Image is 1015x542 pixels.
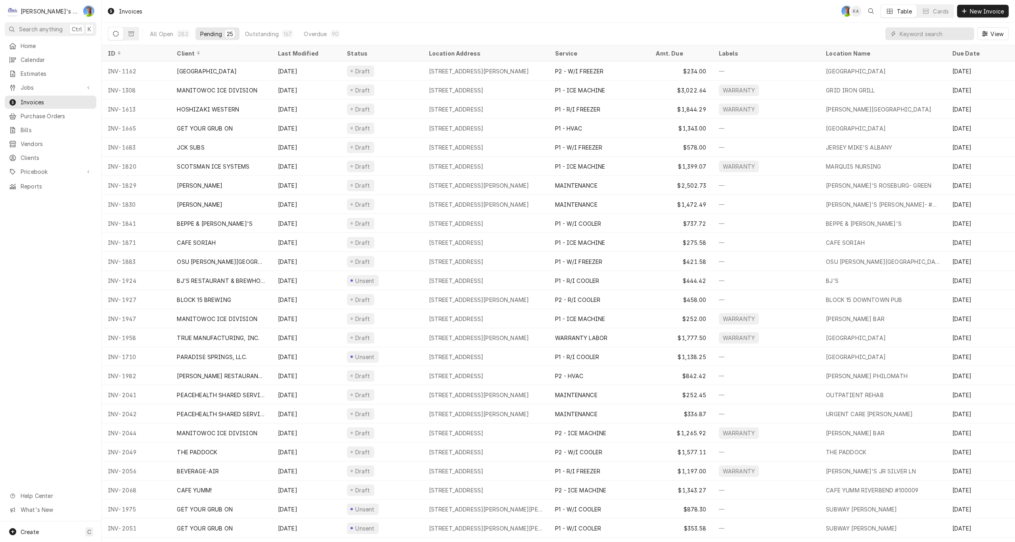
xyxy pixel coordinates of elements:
div: MANITOWOC ICE DIVISION [177,429,257,437]
div: 282 [178,30,188,38]
div: [DATE] [272,271,341,290]
div: INV-1871 [101,233,170,252]
div: $252.45 [649,385,712,404]
span: Jobs [21,83,80,92]
span: Clients [21,154,92,162]
div: INV-1710 [101,347,170,366]
div: Draft [354,181,371,190]
div: MARQUIS NURSING [826,162,881,171]
div: [GEOGRAPHIC_DATA] [826,124,886,133]
div: PEACEHEALTH SHARED SERVICE CENTER [177,391,265,399]
div: Amt. Due [656,49,704,58]
div: INV-1162 [101,62,170,81]
div: Draft [354,467,371,475]
div: [PERSON_NAME] BAR [826,429,885,437]
span: Vendors [21,140,92,148]
div: HOSHIZAKI WESTERN [177,105,239,113]
div: P2 - ICE MACHINE [555,429,607,437]
div: Draft [354,315,371,323]
div: [PERSON_NAME] RESTAURANTS INC [177,372,265,380]
div: Draft [354,124,371,133]
div: — [712,62,820,81]
div: $234.00 [649,62,712,81]
div: Table [897,7,912,15]
div: [DATE] [272,81,341,100]
div: P1 - HVAC [555,124,582,133]
div: MAINTENANCE [555,181,598,190]
div: WARRANTY [722,429,756,437]
div: [DATE] [272,500,341,519]
button: Open search [865,5,877,17]
div: — [712,138,820,157]
div: [STREET_ADDRESS] [429,219,484,228]
div: [DATE] [272,442,341,461]
div: P2 - R/I COOLER [555,296,600,304]
div: P1 - ICE MACHINE [555,86,605,94]
div: [PERSON_NAME] BAR [826,315,885,323]
div: TRUE MANUFACTURING, INC. [177,334,259,342]
input: Keyword search [900,27,970,40]
div: [GEOGRAPHIC_DATA] [826,334,886,342]
div: CAFE SORIAH [826,238,865,247]
div: WARRANTY [722,467,756,475]
div: $275.58 [649,233,712,252]
a: Go to Jobs [5,81,96,94]
div: [STREET_ADDRESS][PERSON_NAME] [429,391,529,399]
div: [DATE] [946,271,1015,290]
div: P1 - ICE MACHINE [555,238,605,247]
div: ID [108,49,163,58]
div: P1 - R/I COOLER [555,277,599,285]
span: Estimates [21,69,92,78]
div: [STREET_ADDRESS] [429,353,484,361]
div: P1 - R/I FREEZER [555,105,601,113]
div: Outstanding [245,30,279,38]
div: $878.30 [649,500,712,519]
div: THE PADDOCK [177,448,217,456]
div: BJ'S RESTAURANT & BREWHOUSE [177,277,265,285]
div: [DATE] [946,442,1015,461]
div: BEVERAGE-AIR [177,467,219,475]
div: GA [841,6,852,17]
div: $1,343.00 [649,119,712,138]
div: $458.00 [649,290,712,309]
a: Clients [5,151,96,164]
div: URGENT CARE [PERSON_NAME] [826,410,913,418]
div: BEPPE & [PERSON_NAME]'S [826,219,902,228]
div: P2 - ICE MACHINE [555,486,607,494]
div: [STREET_ADDRESS] [429,486,484,494]
button: New Invoice [957,5,1009,17]
div: KA [850,6,862,17]
div: — [712,271,820,290]
div: [DATE] [946,252,1015,271]
div: [DATE] [946,81,1015,100]
div: [DATE] [946,461,1015,480]
div: OSU [PERSON_NAME][GEOGRAPHIC_DATA][PERSON_NAME] [177,258,265,266]
div: Korey Austin's Avatar [850,6,862,17]
div: [STREET_ADDRESS] [429,448,484,456]
span: What's New [21,505,92,514]
div: [DATE] [946,138,1015,157]
div: P1 - W/I FREEZER [555,258,603,266]
div: — [712,176,820,195]
div: Unsent [354,277,376,285]
div: INV-1841 [101,214,170,233]
div: [PERSON_NAME][GEOGRAPHIC_DATA] [826,105,931,113]
div: Draft [354,219,371,228]
div: CAFE SORIAH [177,238,216,247]
div: $252.00 [649,309,712,328]
div: [DATE] [272,157,341,176]
div: P1 - W/I FREEZER [555,143,603,152]
div: INV-2041 [101,385,170,404]
div: P1 - ICE MACHINE [555,162,605,171]
div: MAINTENANCE [555,391,598,399]
div: [STREET_ADDRESS] [429,372,484,380]
div: WARRANTY [722,105,756,113]
div: — [712,442,820,461]
div: Greg Austin's Avatar [83,6,94,17]
div: Draft [354,67,371,75]
div: All Open [150,30,173,38]
div: MAINTENANCE [555,410,598,418]
div: [STREET_ADDRESS][PERSON_NAME] [429,200,529,209]
div: WARRANTY [722,315,756,323]
div: [STREET_ADDRESS] [429,86,484,94]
